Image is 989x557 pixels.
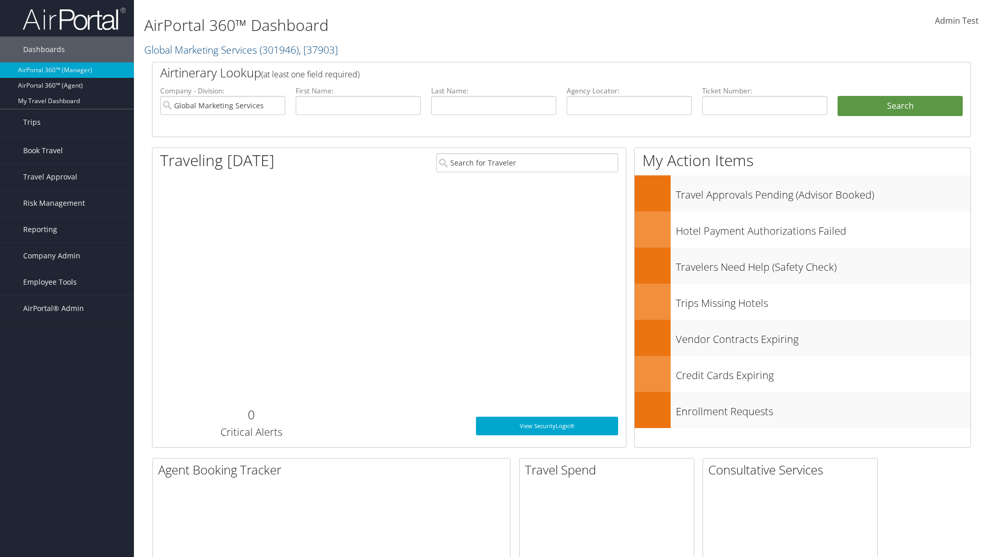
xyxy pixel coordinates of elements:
a: View SecurityLogic® [476,417,618,435]
span: Dashboards [23,37,65,62]
h3: Critical Alerts [160,425,342,439]
span: , [ 37903 ] [299,43,338,57]
a: Trips Missing Hotels [635,284,970,320]
h3: Travel Approvals Pending (Advisor Booked) [676,183,970,202]
h1: Traveling [DATE] [160,150,275,171]
h3: Travelers Need Help (Safety Check) [676,255,970,274]
h3: Vendor Contracts Expiring [676,327,970,347]
a: Global Marketing Services [144,43,338,57]
span: ( 301946 ) [260,43,299,57]
a: Enrollment Requests [635,392,970,428]
span: AirPortal® Admin [23,296,84,321]
h2: Airtinerary Lookup [160,64,895,81]
span: Admin Test [935,15,979,26]
h1: AirPortal 360™ Dashboard [144,14,701,36]
input: Search for Traveler [436,153,618,172]
a: Travelers Need Help (Safety Check) [635,248,970,284]
span: (at least one field required) [261,69,360,80]
a: Hotel Payment Authorizations Failed [635,211,970,248]
a: Travel Approvals Pending (Advisor Booked) [635,175,970,211]
h2: Travel Spend [525,461,694,479]
span: Risk Management [23,190,85,216]
span: Travel Approval [23,164,77,190]
h2: Agent Booking Tracker [158,461,510,479]
label: First Name: [296,86,421,96]
h3: Credit Cards Expiring [676,363,970,383]
h2: Consultative Services [708,461,877,479]
a: Vendor Contracts Expiring [635,320,970,356]
span: Reporting [23,217,57,242]
span: Trips [23,109,41,135]
span: Employee Tools [23,269,77,295]
button: Search [838,96,963,117]
img: airportal-logo.png [23,7,126,31]
h3: Trips Missing Hotels [676,291,970,310]
label: Last Name: [431,86,556,96]
h3: Hotel Payment Authorizations Failed [676,219,970,238]
a: Credit Cards Expiring [635,356,970,392]
h2: 0 [160,406,342,423]
label: Ticket Number: [702,86,827,96]
span: Book Travel [23,138,63,163]
a: Admin Test [935,5,979,37]
span: Company Admin [23,243,80,269]
h1: My Action Items [635,150,970,171]
label: Company - Division: [160,86,285,96]
label: Agency Locator: [567,86,692,96]
h3: Enrollment Requests [676,399,970,419]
